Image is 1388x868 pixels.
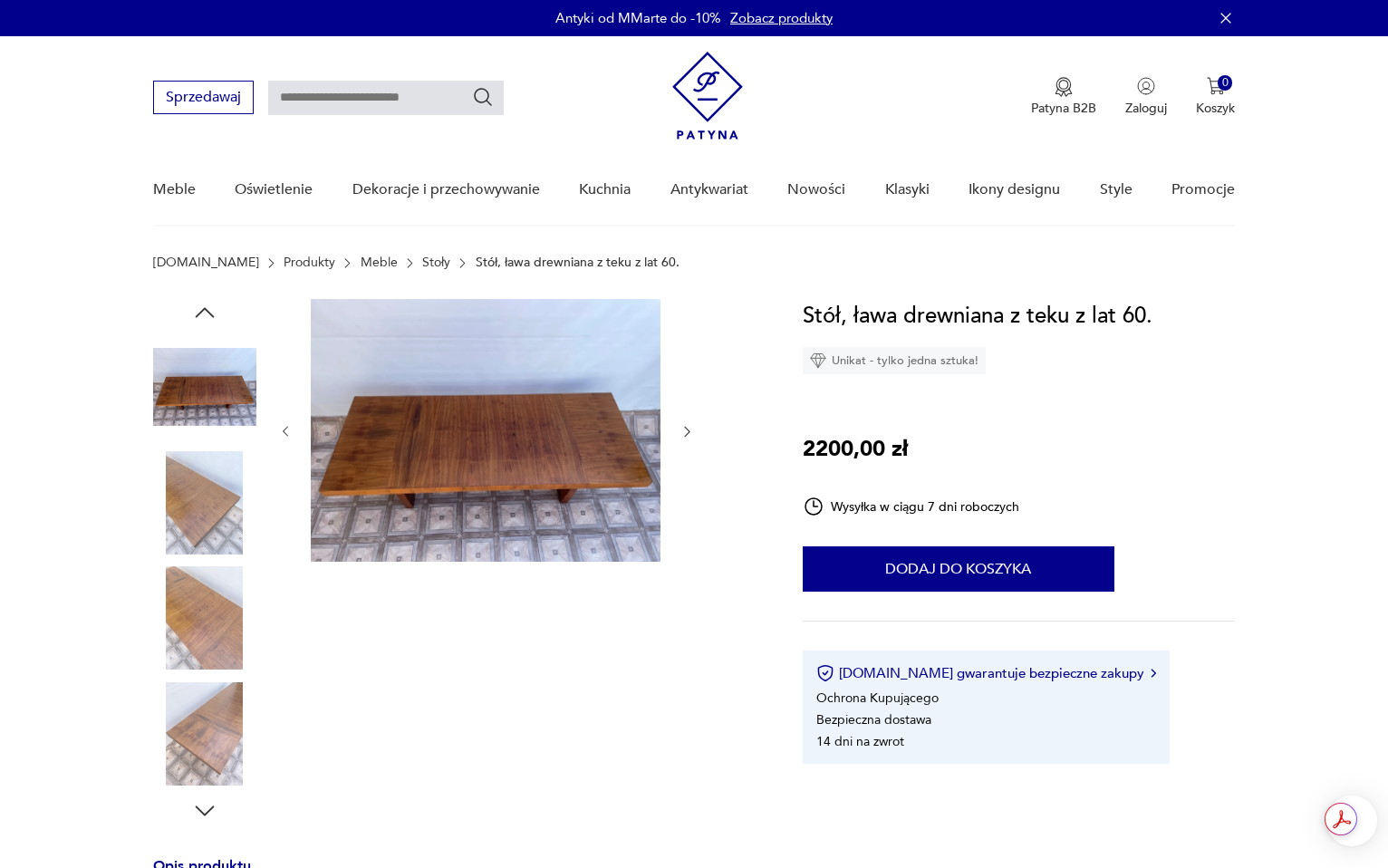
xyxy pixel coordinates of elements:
button: Patyna B2B [1031,77,1096,117]
iframe: Smartsupp widget button [1326,796,1377,846]
button: Zaloguj [1125,77,1167,117]
p: Stół, ława drewniana z teku z lat 60. [476,256,680,270]
img: Ikona koszyka [1207,77,1225,95]
img: Patyna - sklep z meblami i dekoracjami vintage [672,52,743,140]
button: 0Koszyk [1196,77,1235,117]
img: Zdjęcie produktu Stół, ława drewniana z teku z lat 60. [311,299,660,562]
img: Zdjęcie produktu Stół, ława drewniana z teku z lat 60. [153,566,256,670]
p: Zaloguj [1125,100,1167,117]
div: Wysyłka w ciągu 7 dni roboczych [803,496,1020,517]
h1: Stół, ława drewniana z teku z lat 60. [803,299,1152,333]
a: Oświetlenie [235,155,313,225]
a: Ikony designu [969,155,1060,225]
img: Ikona certyfikatu [816,664,834,682]
div: 0 [1218,75,1233,91]
img: Zdjęcie produktu Stół, ława drewniana z teku z lat 60. [153,335,256,439]
img: Zdjęcie produktu Stół, ława drewniana z teku z lat 60. [153,451,256,555]
button: Szukaj [472,86,494,108]
a: Kuchnia [579,155,631,225]
img: Ikona medalu [1055,77,1073,97]
li: Ochrona Kupującego [816,690,939,707]
button: Sprzedawaj [153,81,254,114]
li: 14 dni na zwrot [816,733,904,750]
p: 2200,00 zł [803,432,908,467]
img: Ikona strzałki w prawo [1151,669,1156,678]
a: Stoły [422,256,450,270]
a: Sprzedawaj [153,92,254,105]
a: Produkty [284,256,335,270]
img: Zdjęcie produktu Stół, ława drewniana z teku z lat 60. [153,682,256,786]
button: Dodaj do koszyka [803,546,1114,592]
a: Dekoracje i przechowywanie [352,155,540,225]
li: Bezpieczna dostawa [816,711,931,728]
a: Nowości [787,155,845,225]
a: Zobacz produkty [730,9,833,27]
a: Ikona medaluPatyna B2B [1031,77,1096,117]
p: Koszyk [1196,100,1235,117]
a: Antykwariat [670,155,748,225]
a: Meble [153,155,196,225]
a: [DOMAIN_NAME] [153,256,259,270]
img: Ikona diamentu [810,352,826,369]
a: Klasyki [885,155,930,225]
button: [DOMAIN_NAME] gwarantuje bezpieczne zakupy [816,664,1156,682]
a: Promocje [1171,155,1235,225]
p: Antyki od MMarte do -10% [555,9,721,27]
img: Ikonka użytkownika [1137,77,1155,95]
div: Unikat - tylko jedna sztuka! [803,347,986,374]
a: Meble [361,256,398,270]
p: Patyna B2B [1031,100,1096,117]
a: Style [1100,155,1133,225]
